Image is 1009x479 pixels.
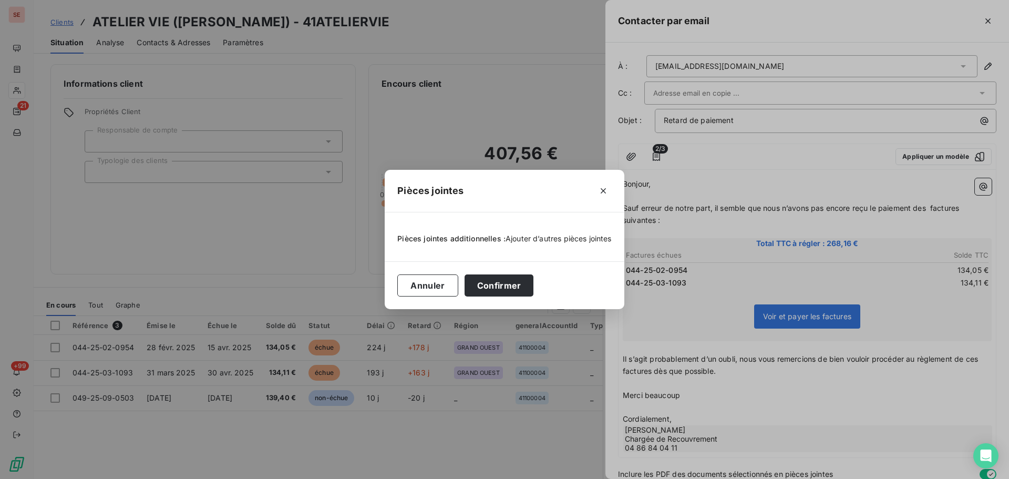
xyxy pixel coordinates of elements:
h5: Pièces jointes [397,184,464,198]
span: Pièces jointes additionnelles : [397,233,506,244]
span: Ajouter d’autres pièces jointes [506,234,612,243]
button: Annuler [397,274,458,297]
button: Confirmer [465,274,534,297]
div: Open Intercom Messenger [973,443,998,468]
